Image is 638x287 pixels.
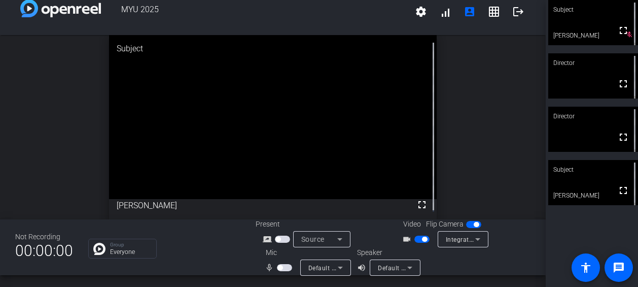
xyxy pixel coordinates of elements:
span: Flip Camera [426,219,464,230]
div: Not Recording [15,232,73,242]
mat-icon: logout [512,6,524,18]
span: 00:00:00 [15,238,73,263]
mat-icon: settings [415,6,427,18]
span: Default - Speakers (Realtek(R) Audio) [378,264,487,272]
p: Group [110,242,151,247]
div: Mic [256,247,357,258]
img: Chat Icon [93,243,105,255]
mat-icon: message [613,262,625,274]
div: Subject [548,160,638,179]
span: Source [301,235,325,243]
mat-icon: account_box [464,6,476,18]
mat-icon: mic_none [265,262,277,274]
span: Video [403,219,421,230]
mat-icon: grid_on [488,6,500,18]
mat-icon: fullscreen [617,24,629,37]
div: Speaker [357,247,418,258]
mat-icon: fullscreen [617,78,629,90]
div: Present [256,219,357,230]
mat-icon: videocam_outline [402,233,414,245]
div: Director [548,107,638,126]
mat-icon: fullscreen [416,199,428,211]
span: Integrated Webcam (1bcf:28cf) [446,235,539,243]
p: Everyone [110,249,151,255]
mat-icon: fullscreen [617,184,629,197]
span: Default - Microphone Array (Realtek(R) Audio) [308,264,444,272]
mat-icon: fullscreen [617,131,629,143]
div: Director [548,53,638,73]
div: Subject [109,35,437,62]
mat-icon: volume_up [357,262,369,274]
mat-icon: accessibility [580,262,592,274]
mat-icon: screen_share_outline [263,233,275,245]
